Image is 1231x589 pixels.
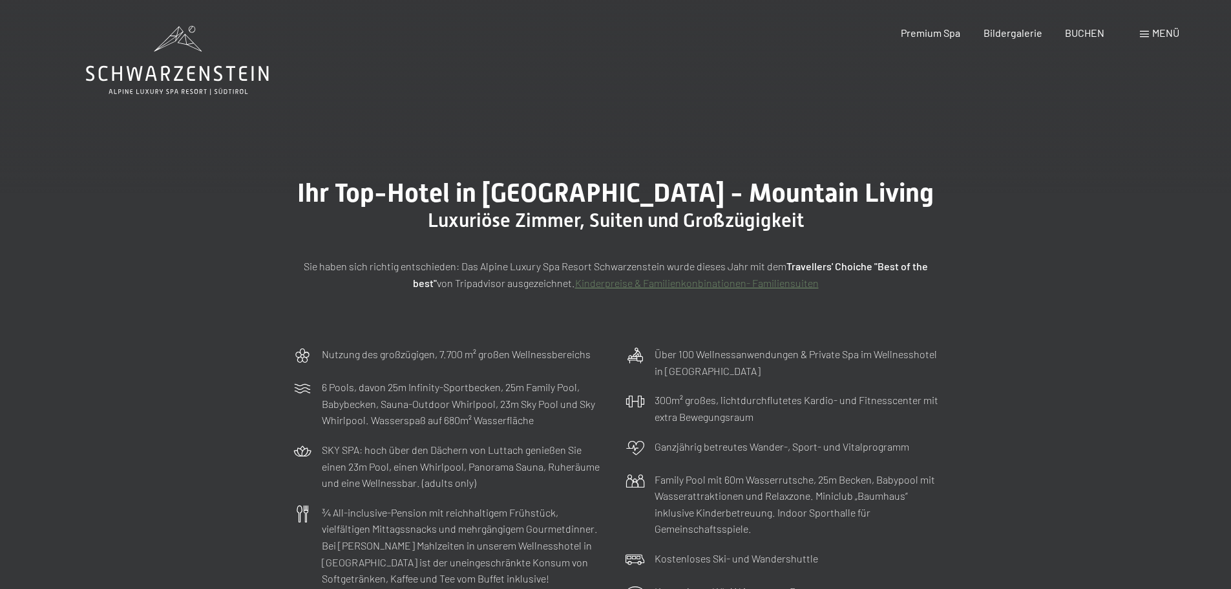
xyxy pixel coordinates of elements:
p: 6 Pools, davon 25m Infinity-Sportbecken, 25m Family Pool, Babybecken, Sauna-Outdoor Whirlpool, 23... [322,379,606,429]
a: Kinderpreise & Familienkonbinationen- Familiensuiten [575,277,819,289]
a: BUCHEN [1065,27,1104,39]
p: Nutzung des großzügigen, 7.700 m² großen Wellnessbereichs [322,346,591,363]
p: ¾ All-inclusive-Pension mit reichhaltigem Frühstück, vielfältigen Mittagssnacks und mehrgängigem ... [322,504,606,587]
a: Premium Spa [901,27,960,39]
span: Luxuriöse Zimmer, Suiten und Großzügigkeit [428,209,804,231]
a: Bildergalerie [984,27,1042,39]
p: Über 100 Wellnessanwendungen & Private Spa im Wellnesshotel in [GEOGRAPHIC_DATA] [655,346,939,379]
span: Ihr Top-Hotel in [GEOGRAPHIC_DATA] - Mountain Living [297,178,934,208]
p: Family Pool mit 60m Wasserrutsche, 25m Becken, Babypool mit Wasserattraktionen und Relaxzone. Min... [655,471,939,537]
p: Ganzjährig betreutes Wander-, Sport- und Vitalprogramm [655,438,909,455]
p: 300m² großes, lichtdurchflutetes Kardio- und Fitnesscenter mit extra Bewegungsraum [655,392,939,425]
p: Kostenloses Ski- und Wandershuttle [655,550,818,567]
strong: Travellers' Choiche "Best of the best" [413,260,928,289]
p: SKY SPA: hoch über den Dächern von Luttach genießen Sie einen 23m Pool, einen Whirlpool, Panorama... [322,442,606,491]
span: Menü [1152,27,1179,39]
p: Sie haben sich richtig entschieden: Das Alpine Luxury Spa Resort Schwarzenstein wurde dieses Jahr... [293,258,939,291]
